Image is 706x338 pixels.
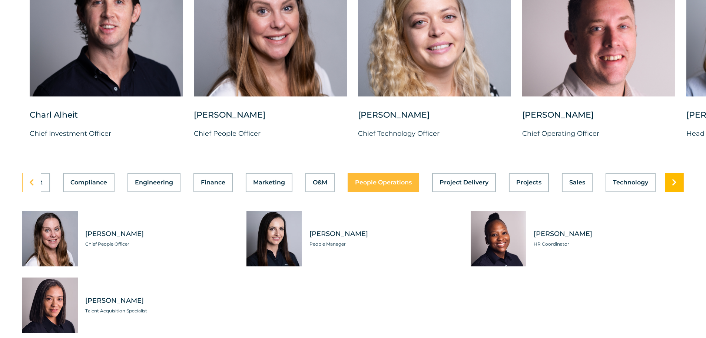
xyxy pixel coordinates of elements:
[309,229,460,239] span: [PERSON_NAME]
[358,128,511,139] p: Chief Technology Officer
[522,109,675,128] div: [PERSON_NAME]
[358,109,511,128] div: [PERSON_NAME]
[534,240,684,248] span: HR Coordinator
[85,307,235,315] span: Talent Acquisition Specialist
[613,180,648,186] span: Technology
[85,240,235,248] span: Chief People Officer
[30,109,183,128] div: Charl Alheit
[135,180,173,186] span: Engineering
[534,229,684,239] span: [PERSON_NAME]
[30,128,183,139] p: Chief Investment Officer
[70,180,107,186] span: Compliance
[569,180,585,186] span: Sales
[194,128,347,139] p: Chief People Officer
[194,109,347,128] div: [PERSON_NAME]
[253,180,285,186] span: Marketing
[355,180,412,186] span: People Operations
[85,229,235,239] span: [PERSON_NAME]
[516,180,541,186] span: Projects
[313,180,327,186] span: O&M
[522,128,675,139] p: Chief Operating Officer
[201,180,225,186] span: Finance
[85,296,235,305] span: [PERSON_NAME]
[309,240,460,248] span: People Manager
[22,173,684,333] div: Tabs. Open items with Enter or Space, close with Escape and navigate using the Arrow keys.
[440,180,488,186] span: Project Delivery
